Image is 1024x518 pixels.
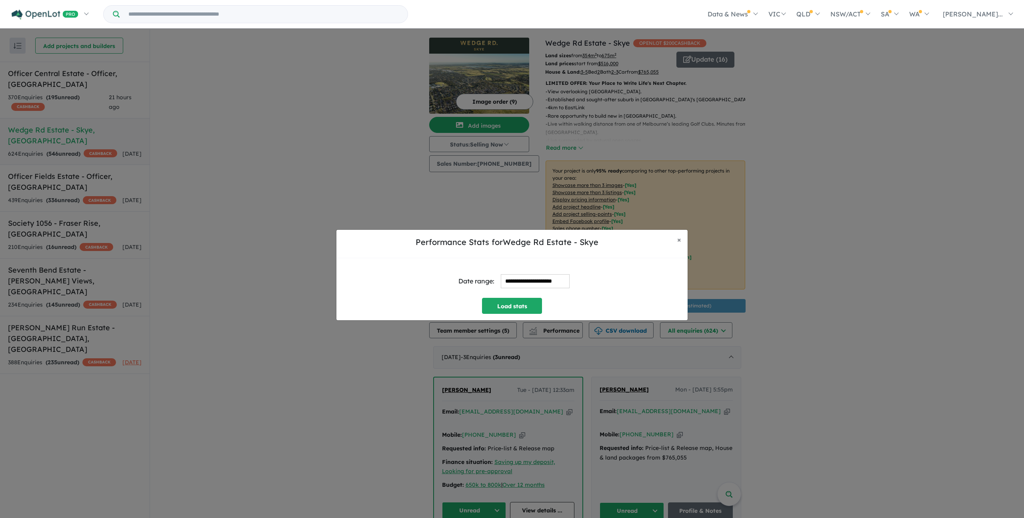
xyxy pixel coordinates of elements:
input: Try estate name, suburb, builder or developer [121,6,406,23]
img: Openlot PRO Logo White [12,10,78,20]
button: Load stats [482,298,542,314]
h5: Performance Stats for Wedge Rd Estate - Skye [343,236,671,248]
span: [PERSON_NAME]... [943,10,1003,18]
span: × [677,235,681,244]
div: Date range: [458,276,494,287]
